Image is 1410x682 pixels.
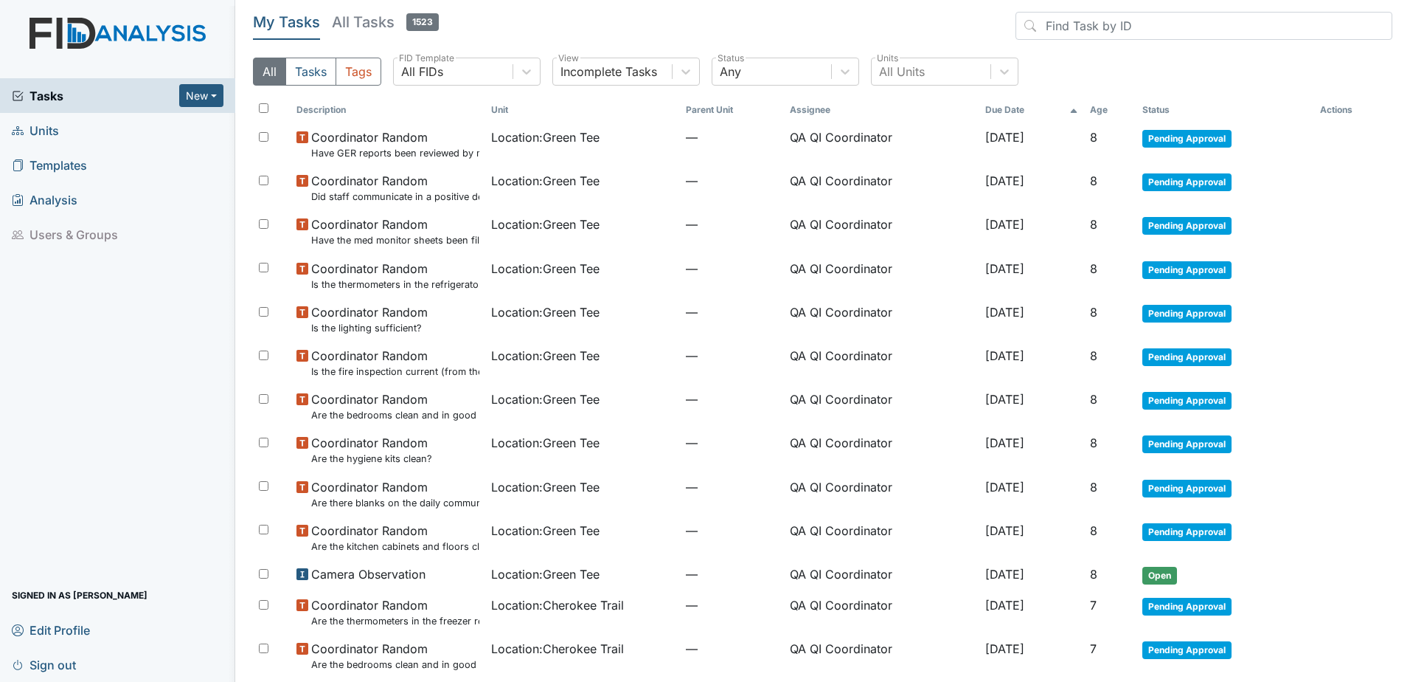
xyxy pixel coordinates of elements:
span: 7 [1090,598,1097,613]
span: Location : Green Tee [491,260,600,278]
th: Toggle SortBy [979,97,1085,123]
span: — [686,216,778,233]
span: Coordinator Random Are the bedrooms clean and in good repair? [311,390,479,422]
td: QA QI Coordinator [784,428,979,472]
span: [DATE] [985,392,1024,407]
div: Any [720,63,741,80]
span: Location : Green Tee [491,128,600,146]
span: — [686,478,778,496]
span: Coordinator Random Are the hygiene kits clean? [311,434,432,466]
span: Location : Green Tee [491,216,600,233]
small: Are there blanks on the daily communication logs that have not been addressed by managers? [311,496,479,510]
span: Coordinator Random Are there blanks on the daily communication logs that have not been addressed ... [311,478,479,510]
span: Coordinator Random Is the thermometers in the refrigerator reading between 34 degrees and 40 degr... [311,260,479,292]
span: 8 [1090,435,1097,450]
span: — [686,565,778,583]
small: Is the thermometers in the refrigerator reading between 34 degrees and 40 degrees? [311,278,479,292]
td: QA QI Coordinator [784,297,979,341]
span: Sign out [12,653,76,676]
span: 8 [1090,348,1097,363]
span: 1523 [406,13,439,31]
span: Coordinator Random Did staff communicate in a positive demeanor with consumers? [311,172,479,204]
span: 8 [1090,480,1097,495]
td: QA QI Coordinator [784,472,979,516]
span: Location : Green Tee [491,390,600,408]
span: Pending Approval [1142,261,1232,279]
th: Actions [1314,97,1388,123]
span: — [686,522,778,540]
span: — [686,260,778,278]
div: All Units [879,63,925,80]
th: Toggle SortBy [291,97,485,123]
span: Coordinator Random Are the bedrooms clean and in good repair? [311,640,479,672]
input: Toggle All Rows Selected [259,103,268,113]
small: Are the bedrooms clean and in good repair? [311,408,479,422]
th: Toggle SortBy [680,97,784,123]
span: Location : Green Tee [491,347,600,365]
span: [DATE] [985,523,1024,538]
span: Units [12,119,59,142]
td: QA QI Coordinator [784,254,979,297]
span: 8 [1090,217,1097,232]
span: Pending Approval [1142,523,1232,541]
span: Location : Cherokee Trail [491,640,624,658]
span: Pending Approval [1142,348,1232,366]
small: Are the bedrooms clean and in good repair? [311,658,479,672]
span: Coordinator Random Is the fire inspection current (from the Fire Marshall)? [311,347,479,379]
span: Pending Approval [1142,435,1232,453]
span: — [686,172,778,190]
button: All [253,58,286,86]
span: Analysis [12,188,77,211]
span: Pending Approval [1142,130,1232,148]
th: Toggle SortBy [1136,97,1314,123]
span: [DATE] [985,598,1024,613]
span: 8 [1090,173,1097,188]
div: Incomplete Tasks [560,63,657,80]
span: 8 [1090,130,1097,145]
span: Location : Green Tee [491,565,600,583]
span: Pending Approval [1142,480,1232,497]
span: [DATE] [985,261,1024,276]
span: Location : Green Tee [491,478,600,496]
td: QA QI Coordinator [784,559,979,590]
span: [DATE] [985,130,1024,145]
input: Find Task by ID [1015,12,1392,40]
div: All FIDs [401,63,443,80]
small: Is the lighting sufficient? [311,321,428,335]
h5: All Tasks [332,12,439,32]
span: Pending Approval [1142,598,1232,616]
span: — [686,390,778,408]
span: 8 [1090,305,1097,320]
span: Camera Observation [311,565,426,583]
td: QA QI Coordinator [784,516,979,559]
span: Location : Green Tee [491,434,600,452]
span: Coordinator Random Are the thermometers in the freezer reading between 0 degrees and 10 degrees? [311,596,479,628]
span: Coordinator Random Have the med monitor sheets been filled out? [311,216,479,247]
span: [DATE] [985,173,1024,188]
span: Location : Green Tee [491,303,600,321]
span: 8 [1090,567,1097,582]
small: Did staff communicate in a positive demeanor with consumers? [311,190,479,204]
span: — [686,347,778,365]
small: Are the thermometers in the freezer reading between 0 degrees and 10 degrees? [311,614,479,628]
span: — [686,596,778,614]
span: [DATE] [985,480,1024,495]
span: 7 [1090,641,1097,656]
td: QA QI Coordinator [784,634,979,678]
span: Tasks [12,87,179,105]
span: — [686,434,778,452]
span: [DATE] [985,217,1024,232]
td: QA QI Coordinator [784,166,979,210]
span: Location : Green Tee [491,172,600,190]
span: [DATE] [985,435,1024,450]
small: Are the hygiene kits clean? [311,452,432,466]
h5: My Tasks [253,12,320,32]
span: 8 [1090,523,1097,538]
span: — [686,640,778,658]
span: Open [1142,567,1177,585]
td: QA QI Coordinator [784,385,979,428]
td: QA QI Coordinator [784,210,979,253]
span: Templates [12,154,87,176]
span: Coordinator Random Have GER reports been reviewed by managers within 72 hours of occurrence? [311,128,479,160]
td: QA QI Coordinator [784,123,979,166]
